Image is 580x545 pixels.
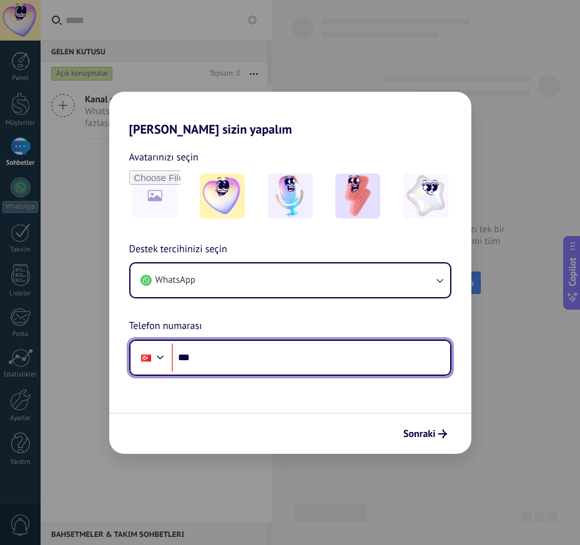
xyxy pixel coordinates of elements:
[129,149,199,165] span: Avatarınızı seçin
[398,423,453,444] button: Sonraki
[129,318,202,335] span: Telefon numarası
[130,263,450,297] button: WhatsApp
[129,242,227,258] span: Destek tercihinizi seçin
[155,274,195,287] span: WhatsApp
[134,345,158,371] div: Turkey: + 90
[109,92,471,137] h2: [PERSON_NAME] sizin yapalım
[403,430,436,438] span: Sonraki
[335,174,380,218] img: -3.jpeg
[403,174,448,218] img: -4.jpeg
[268,174,313,218] img: -2.jpeg
[200,174,245,218] img: -1.jpeg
